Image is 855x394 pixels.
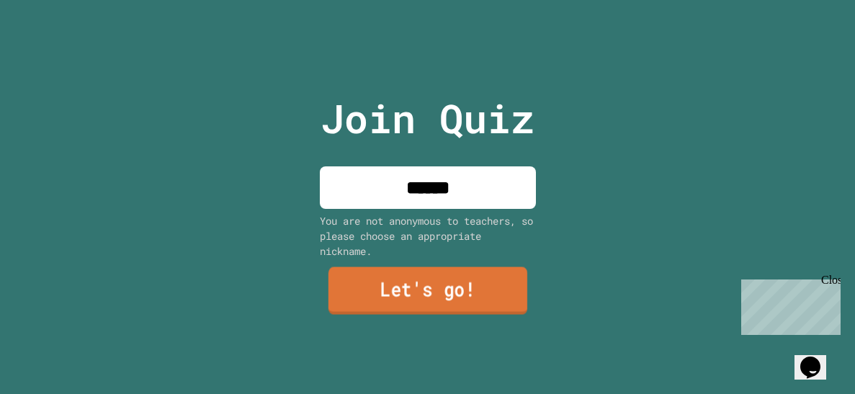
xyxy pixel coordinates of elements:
iframe: chat widget [794,336,841,380]
iframe: chat widget [735,274,841,335]
a: Let's go! [328,267,527,315]
p: Join Quiz [321,89,534,148]
div: Chat with us now!Close [6,6,99,91]
div: You are not anonymous to teachers, so please choose an appropriate nickname. [320,213,536,259]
